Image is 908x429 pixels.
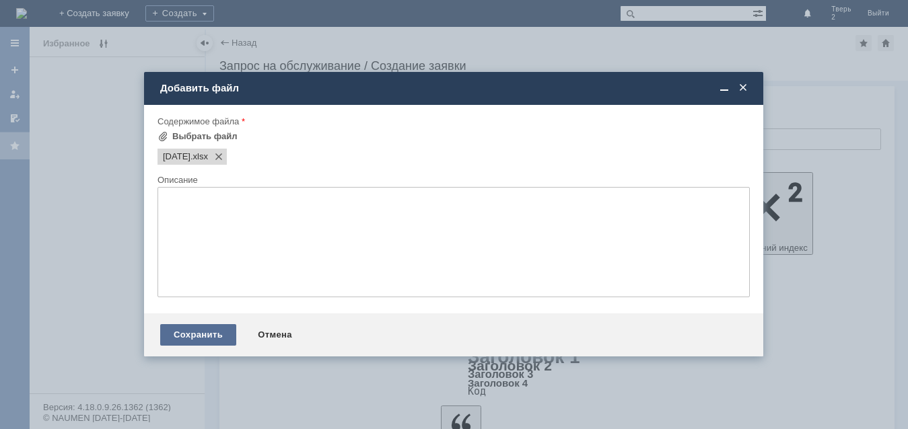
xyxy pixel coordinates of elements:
[163,151,190,162] span: 27.08.25.xlsx
[158,117,747,126] div: Содержимое файла
[172,131,238,142] div: Выбрать файл
[5,5,197,16] div: Добрый день,прошу удалить оч
[190,151,208,162] span: 27.08.25.xlsx
[158,175,747,184] div: Описание
[736,82,750,94] span: Закрыть
[160,82,750,94] div: Добавить файл
[718,82,731,94] span: Свернуть (Ctrl + M)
